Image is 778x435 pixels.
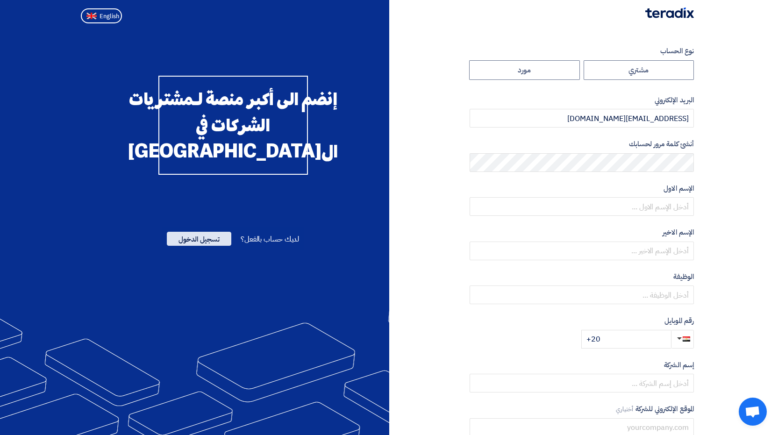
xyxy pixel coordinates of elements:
[470,242,694,260] input: أدخل الإسم الاخير ...
[470,285,694,304] input: أدخل الوظيفة ...
[86,13,97,20] img: en-US.png
[81,8,122,23] button: English
[739,398,767,426] a: دردشة مفتوحة
[470,404,694,414] label: الموقع الإلكتروني للشركة
[581,330,671,349] input: أدخل رقم الموبايل ...
[158,76,308,175] div: إنضم الى أكبر منصة لـمشتريات الشركات في ال[GEOGRAPHIC_DATA]
[470,360,694,371] label: إسم الشركة
[100,13,119,20] span: English
[470,197,694,216] input: أدخل الإسم الاول ...
[167,234,231,245] a: تسجيل الدخول
[470,315,694,326] label: رقم الموبايل
[616,405,634,414] span: أختياري
[470,374,694,392] input: أدخل إسم الشركة ...
[470,139,694,150] label: أنشئ كلمة مرور لحسابك
[470,183,694,194] label: الإسم الاول
[469,60,580,80] label: مورد
[167,232,231,246] span: تسجيل الدخول
[584,60,694,80] label: مشتري
[470,109,694,128] input: أدخل بريد العمل الإلكتروني الخاص بك ...
[470,46,694,57] label: نوع الحساب
[645,7,694,18] img: Teradix logo
[470,271,694,282] label: الوظيفة
[470,95,694,106] label: البريد الإلكتروني
[241,234,299,245] span: لديك حساب بالفعل؟
[470,227,694,238] label: الإسم الاخير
